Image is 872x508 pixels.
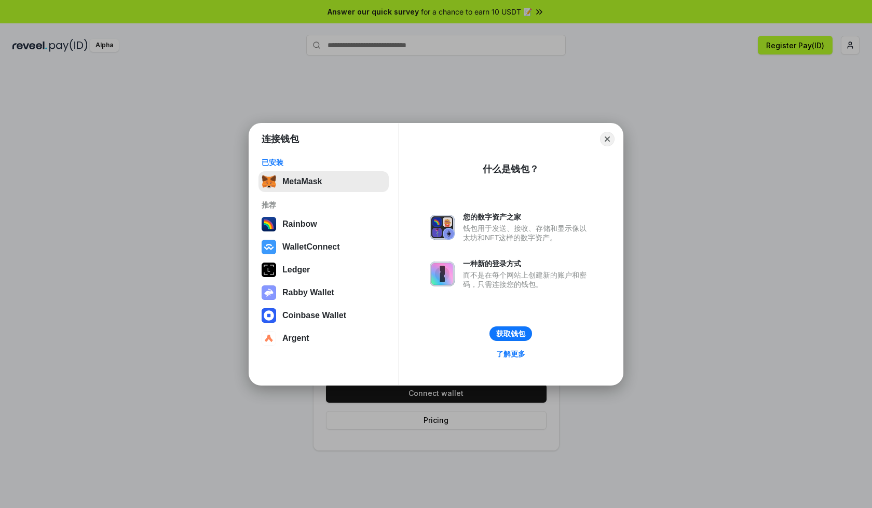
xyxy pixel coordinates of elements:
[262,217,276,231] img: svg+xml,%3Csvg%20width%3D%22120%22%20height%3D%22120%22%20viewBox%3D%220%200%20120%20120%22%20fil...
[262,158,386,167] div: 已安装
[282,265,310,274] div: Ledger
[258,171,389,192] button: MetaMask
[430,262,455,286] img: svg+xml,%3Csvg%20xmlns%3D%22http%3A%2F%2Fwww.w3.org%2F2000%2Fsvg%22%20fill%3D%22none%22%20viewBox...
[496,329,525,338] div: 获取钱包
[262,174,276,189] img: svg+xml,%3Csvg%20fill%3D%22none%22%20height%3D%2233%22%20viewBox%3D%220%200%2035%2033%22%20width%...
[282,288,334,297] div: Rabby Wallet
[463,212,592,222] div: 您的数字资产之家
[258,237,389,257] button: WalletConnect
[258,214,389,235] button: Rainbow
[600,132,615,146] button: Close
[262,331,276,346] img: svg+xml,%3Csvg%20width%3D%2228%22%20height%3D%2228%22%20viewBox%3D%220%200%2028%2028%22%20fill%3D...
[282,311,346,320] div: Coinbase Wallet
[262,308,276,323] img: svg+xml,%3Csvg%20width%3D%2228%22%20height%3D%2228%22%20viewBox%3D%220%200%2028%2028%22%20fill%3D...
[262,263,276,277] img: svg+xml,%3Csvg%20xmlns%3D%22http%3A%2F%2Fwww.w3.org%2F2000%2Fsvg%22%20width%3D%2228%22%20height%3...
[262,200,386,210] div: 推荐
[463,224,592,242] div: 钱包用于发送、接收、存储和显示像以太坊和NFT这样的数字资产。
[489,326,532,341] button: 获取钱包
[490,347,532,361] a: 了解更多
[496,349,525,359] div: 了解更多
[262,240,276,254] img: svg+xml,%3Csvg%20width%3D%2228%22%20height%3D%2228%22%20viewBox%3D%220%200%2028%2028%22%20fill%3D...
[483,163,539,175] div: 什么是钱包？
[282,219,317,229] div: Rainbow
[258,328,389,349] button: Argent
[262,133,299,145] h1: 连接钱包
[258,305,389,326] button: Coinbase Wallet
[463,270,592,289] div: 而不是在每个网站上创建新的账户和密码，只需连接您的钱包。
[258,282,389,303] button: Rabby Wallet
[282,242,340,252] div: WalletConnect
[430,215,455,240] img: svg+xml,%3Csvg%20xmlns%3D%22http%3A%2F%2Fwww.w3.org%2F2000%2Fsvg%22%20fill%3D%22none%22%20viewBox...
[262,285,276,300] img: svg+xml,%3Csvg%20xmlns%3D%22http%3A%2F%2Fwww.w3.org%2F2000%2Fsvg%22%20fill%3D%22none%22%20viewBox...
[258,259,389,280] button: Ledger
[463,259,592,268] div: 一种新的登录方式
[282,177,322,186] div: MetaMask
[282,334,309,343] div: Argent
